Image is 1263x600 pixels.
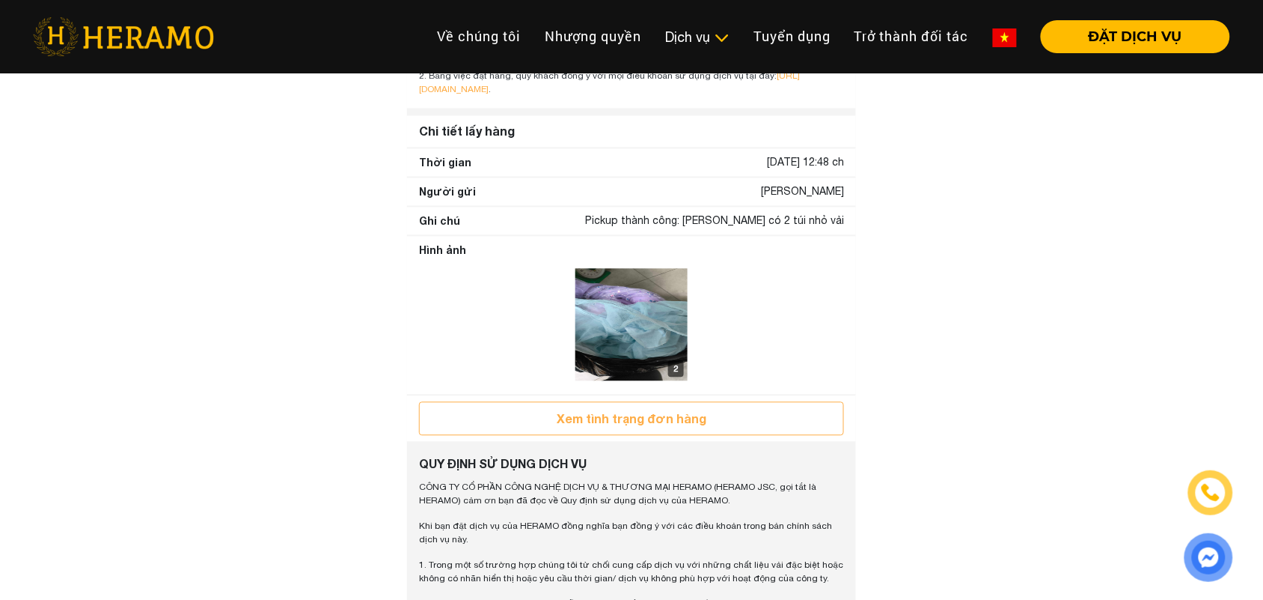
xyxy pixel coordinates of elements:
[425,20,533,52] a: Về chúng tôi
[1041,20,1230,53] button: ĐẶT DỊCH VỤ
[419,402,844,436] button: Xem tình trạng đơn hàng
[585,213,844,229] div: Pickup thành công: [PERSON_NAME] có 2 túi nhỏ vải
[33,17,214,56] img: heramo-logo.png
[419,184,476,200] div: Người gửi
[1029,30,1230,43] a: ĐẶT DỊCH VỤ
[419,243,844,258] div: Hình ảnh
[714,31,730,46] img: subToggleIcon
[419,559,844,586] p: 1. Trong một số trường hợp chúng tôi từ chối cung cấp dịch vụ với những chất liệu vải đặc biệt ho...
[575,269,688,381] img: logo
[419,455,844,473] div: QUY ĐỊNH SỬ DỤNG DỊCH VỤ
[413,117,850,147] div: Chi tiết lấy hàng
[1190,473,1231,513] a: phone-icon
[419,520,844,547] p: Khi bạn đặt dịch vụ của HERAMO đồng nghĩa bạn đồng ý với các điều khoản trong bản chính sách dịch...
[419,70,844,97] div: 2. Bằng việc đặt hàng, quý khách đồng ý với mọi điều khoản sử dụng dịch vụ tại đây: .
[741,20,842,52] a: Tuyển dụng
[419,481,844,508] p: CÔNG TY CỔ PHẦN CÔNG NGHỆ DỊCH VỤ & THƯƠNG MẠI HERAMO (HERAMO JSC, gọi tắt là HERAMO) cảm ơn bạn ...
[761,184,844,200] div: [PERSON_NAME]
[419,155,471,171] div: Thời gian
[668,361,684,378] div: 2
[419,213,460,229] div: Ghi chú
[1199,482,1221,504] img: phone-icon
[842,20,981,52] a: Trở thành đối tác
[993,28,1017,47] img: vn-flag.png
[767,155,844,171] div: [DATE] 12:48 ch
[533,20,653,52] a: Nhượng quyền
[665,27,730,47] div: Dịch vụ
